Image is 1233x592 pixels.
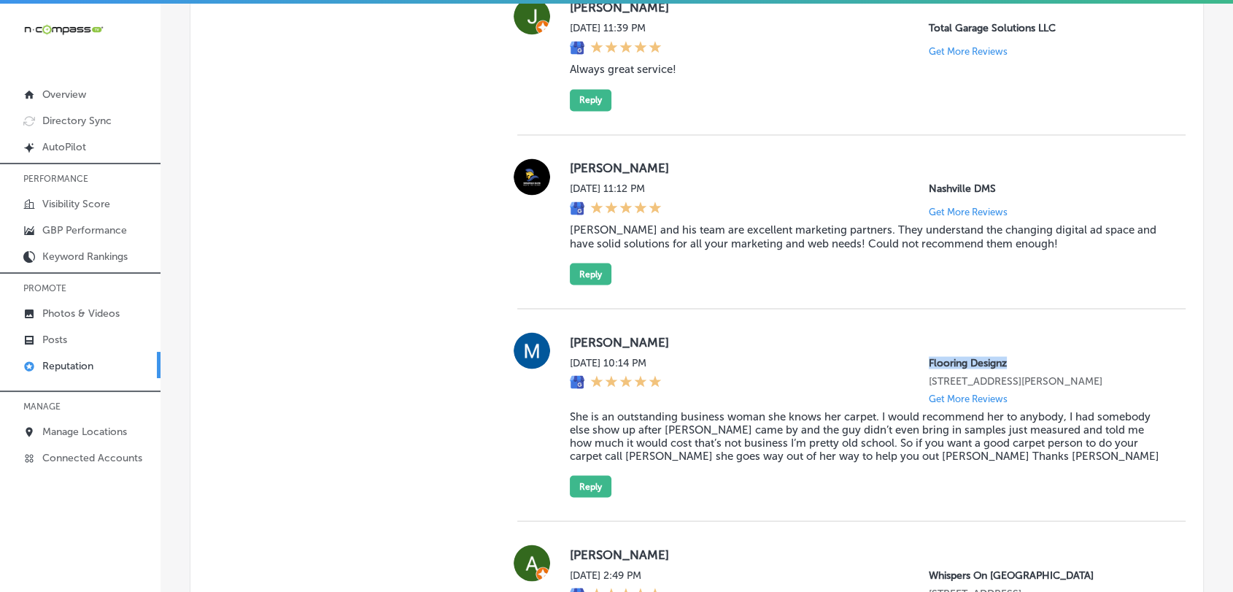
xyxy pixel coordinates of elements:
[929,569,1162,581] p: Whispers On Havana
[929,22,1162,34] p: Total Garage Solutions LLC
[42,88,86,101] p: Overview
[42,115,112,127] p: Directory Sync
[42,198,110,210] p: Visibility Score
[570,182,662,195] label: [DATE] 11:12 PM
[929,207,1008,218] p: Get More Reviews
[590,201,662,217] div: 5 Stars
[570,223,1162,250] blockquote: [PERSON_NAME] and his team are excellent marketing partners. They understand the changing digital...
[42,250,128,263] p: Keyword Rankings
[23,38,35,50] img: website_grey.svg
[42,141,86,153] p: AutoPilot
[23,23,104,36] img: 660ab0bf-5cc7-4cb8-ba1c-48b5ae0f18e60NCTV_CLogo_TV_Black_-500x88.png
[42,360,93,372] p: Reputation
[41,23,71,35] div: v 4.0.25
[929,182,1162,195] p: Nashville DMS
[42,334,67,346] p: Posts
[38,38,161,50] div: Domain: [DOMAIN_NAME]
[570,475,611,497] button: Reply
[929,374,1162,387] p: 316 Mt Evans Blvd Suite B
[929,356,1162,369] p: Flooring Designz
[570,569,662,581] label: [DATE] 2:49 PM
[570,547,1162,561] label: [PERSON_NAME]
[55,86,131,96] div: Domain Overview
[570,161,1162,175] label: [PERSON_NAME]
[39,85,51,96] img: tab_domain_overview_orange.svg
[161,86,246,96] div: Keywords by Traffic
[42,307,120,320] p: Photos & Videos
[42,452,142,464] p: Connected Accounts
[42,224,127,237] p: GBP Performance
[570,263,611,285] button: Reply
[145,85,157,96] img: tab_keywords_by_traffic_grey.svg
[570,410,1162,462] blockquote: She is an outstanding business woman she knows her carpet. I would recommend her to anybody, I ha...
[929,393,1008,404] p: Get More Reviews
[570,334,1162,349] label: [PERSON_NAME]
[42,426,127,438] p: Manage Locations
[570,89,611,111] button: Reply
[570,63,1162,76] blockquote: Always great service!
[23,23,35,35] img: logo_orange.svg
[929,46,1008,57] p: Get More Reviews
[590,374,662,391] div: 5 Stars
[590,40,662,56] div: 5 Stars
[570,356,662,369] label: [DATE] 10:14 PM
[570,22,662,34] label: [DATE] 11:39 PM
